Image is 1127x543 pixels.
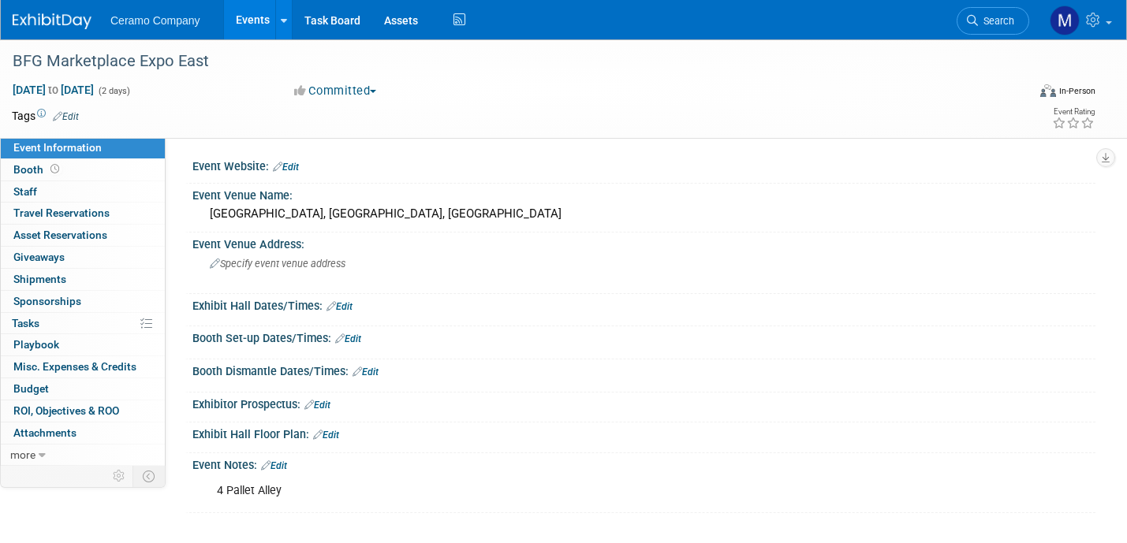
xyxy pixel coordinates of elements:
[13,229,107,241] span: Asset Reservations
[957,7,1029,35] a: Search
[46,84,61,96] span: to
[335,333,361,344] a: Edit
[1,356,165,377] a: Misc. Expenses & Credits
[13,206,110,219] span: Travel Reservations
[1,422,165,444] a: Attachments
[1,159,165,180] a: Booth
[13,382,49,395] span: Budget
[273,162,299,173] a: Edit
[13,404,119,417] span: ROI, Objectives & ROO
[1,225,165,246] a: Asset Reservations
[192,453,1095,474] div: Event Notes:
[13,251,65,263] span: Giveaways
[192,232,1095,252] div: Event Venue Address:
[1,181,165,203] a: Staff
[206,475,921,507] div: 4 Pallet Alley
[1,378,165,400] a: Budget
[97,86,130,96] span: (2 days)
[192,154,1095,175] div: Event Website:
[192,184,1095,203] div: Event Venue Name:
[13,163,62,176] span: Booth
[13,13,91,29] img: ExhibitDay
[133,466,166,486] td: Toggle Event Tabs
[192,326,1095,347] div: Booth Set-up Dates/Times:
[13,426,77,439] span: Attachments
[192,294,1095,314] div: Exhibit Hall Dates/Times:
[13,141,102,154] span: Event Information
[1,247,165,268] a: Giveaways
[978,15,1014,27] span: Search
[1,291,165,312] a: Sponsorships
[192,392,1095,413] div: Exhibitor Prospectus:
[106,466,133,486] td: Personalize Event Tab Strip
[1,334,165,355] a: Playbook
[1,444,165,466] a: more
[1052,108,1095,116] div: Event Rating
[1,203,165,224] a: Travel Reservations
[10,448,35,461] span: more
[261,460,287,471] a: Edit
[1,269,165,290] a: Shipments
[1,313,165,334] a: Tasks
[327,301,353,312] a: Edit
[13,295,81,307] span: Sponsorships
[110,14,200,27] span: Ceramo Company
[353,366,379,377] a: Edit
[210,258,345,270] span: Specify event venue address
[12,83,95,97] span: [DATE] [DATE]
[304,400,330,411] a: Edit
[1,400,165,422] a: ROI, Objectives & ROO
[935,82,1095,106] div: Event Format
[192,359,1095,380] div: Booth Dismantle Dates/Times:
[12,108,79,124] td: Tags
[13,360,136,373] span: Misc. Expenses & Credits
[1058,85,1095,97] div: In-Person
[1040,84,1056,97] img: Format-Inperson.png
[7,47,1003,76] div: BFG Marketplace Expo East
[53,111,79,122] a: Edit
[289,83,383,99] button: Committed
[1050,6,1080,35] img: Mark Ries
[313,430,339,441] a: Edit
[13,185,37,198] span: Staff
[47,163,62,175] span: Booth not reserved yet
[192,422,1095,443] div: Exhibit Hall Floor Plan:
[204,202,1084,226] div: [GEOGRAPHIC_DATA], [GEOGRAPHIC_DATA], [GEOGRAPHIC_DATA]
[13,273,66,285] span: Shipments
[1,137,165,158] a: Event Information
[13,338,59,351] span: Playbook
[12,317,39,329] span: Tasks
